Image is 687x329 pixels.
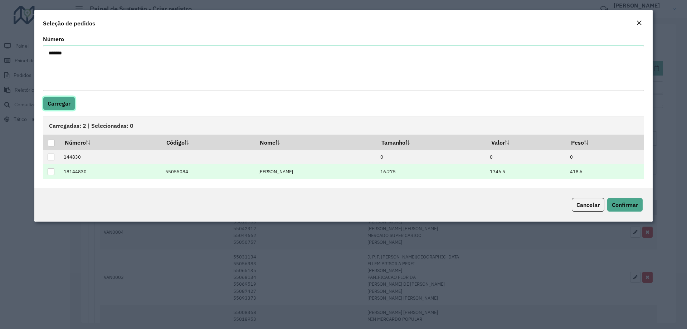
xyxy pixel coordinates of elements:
[60,164,161,179] td: 18144830
[612,201,638,208] span: Confirmar
[161,135,255,150] th: Código
[566,150,644,165] td: 0
[376,164,486,179] td: 16.275
[607,198,643,212] button: Confirmar
[43,116,644,135] div: Carregadas: 2 | Selecionadas: 0
[43,35,64,43] label: Número
[566,135,644,150] th: Peso
[566,164,644,179] td: 418.6
[634,19,644,28] button: Close
[43,19,95,28] h4: Seleção de pedidos
[376,150,486,165] td: 0
[60,135,161,150] th: Número
[576,201,600,208] span: Cancelar
[60,150,161,165] td: 144830
[255,135,376,150] th: Nome
[486,150,566,165] td: 0
[572,198,604,212] button: Cancelar
[486,135,566,150] th: Valor
[255,164,376,179] td: [PERSON_NAME]
[43,97,75,110] button: Carregar
[161,164,255,179] td: 55055084
[636,20,642,26] em: Fechar
[376,135,486,150] th: Tamanho
[486,164,566,179] td: 1746.5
